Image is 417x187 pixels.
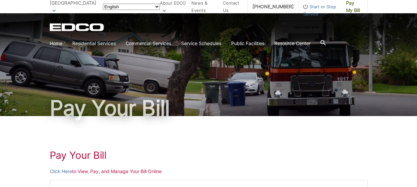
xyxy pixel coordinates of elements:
[274,40,311,47] a: Resource Center
[50,149,368,161] h1: Pay Your Bill
[181,40,221,47] a: Service Schedules
[50,168,368,175] p: to View, Pay, and Manage Your Bill Online
[50,40,62,47] a: Home
[72,40,116,47] a: Residential Services
[50,97,368,119] h1: Pay Your Bill
[50,168,72,175] a: Click Here
[126,40,171,47] a: Commercial Services
[50,23,105,31] a: EDCD logo. Return to the homepage.
[231,40,264,47] a: Public Facilities
[103,4,160,10] select: Select a language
